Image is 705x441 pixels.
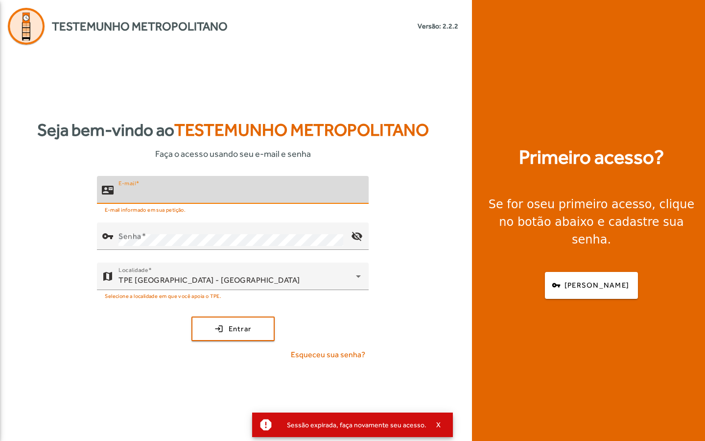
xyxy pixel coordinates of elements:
mat-icon: vpn_key [102,230,114,242]
strong: seu primeiro acesso [534,197,652,211]
button: X [426,420,451,429]
mat-hint: E-mail informado em sua petição. [105,204,186,215]
img: Logo Agenda [8,8,45,45]
div: Se for o , clique no botão abaixo e cadastre sua senha. [484,196,699,248]
span: Faça o acesso usando seu e-mail e senha [155,147,311,160]
mat-label: Senha [118,231,141,241]
span: TPE [GEOGRAPHIC_DATA] - [GEOGRAPHIC_DATA] [118,275,300,285]
small: Versão: 2.2.2 [418,21,458,31]
button: Entrar [191,317,275,341]
span: [PERSON_NAME] [564,280,629,291]
mat-icon: report [258,417,273,432]
mat-hint: Selecione a localidade em que você apoia o TPE. [105,290,221,301]
mat-icon: contact_mail [102,184,114,196]
div: Sessão expirada, faça novamente seu acesso. [279,418,426,432]
span: Esqueceu sua senha? [291,349,365,361]
mat-icon: map [102,270,114,282]
span: Testemunho Metropolitano [52,18,228,35]
strong: Primeiro acesso? [519,143,664,172]
strong: Seja bem-vindo ao [37,117,429,143]
mat-icon: visibility_off [346,224,369,248]
mat-label: Localidade [118,267,148,273]
span: Testemunho Metropolitano [174,120,429,140]
mat-label: E-mail [118,180,136,187]
button: [PERSON_NAME] [545,272,638,299]
span: X [436,420,441,429]
span: Entrar [229,323,252,335]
